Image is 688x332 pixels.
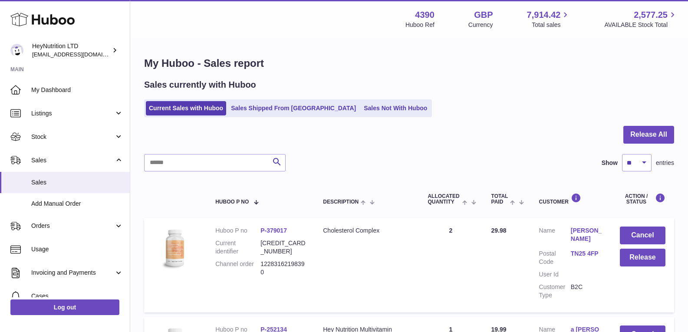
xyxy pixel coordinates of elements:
td: 2 [419,218,482,312]
a: 2,577.25 AVAILABLE Stock Total [604,9,678,29]
img: 43901725566350.jpg [153,227,196,270]
dt: Current identifier [215,239,260,256]
dd: [CREDIT_CARD_NUMBER] [260,239,306,256]
span: Sales [31,156,114,164]
dt: Name [539,227,571,245]
img: info@heynutrition.com [10,44,23,57]
div: Customer [539,193,602,205]
span: Total sales [532,21,570,29]
span: Stock [31,133,114,141]
h1: My Huboo - Sales report [144,56,674,70]
strong: 4390 [415,9,435,21]
span: AVAILABLE Stock Total [604,21,678,29]
span: Usage [31,245,123,253]
span: Listings [31,109,114,118]
span: Sales [31,178,123,187]
label: Show [602,159,618,167]
dt: User Id [539,270,571,279]
dt: Huboo P no [215,227,260,235]
dd: 12283162198390 [260,260,306,276]
span: entries [656,159,674,167]
span: Total paid [491,194,508,205]
a: 7,914.42 Total sales [527,9,571,29]
a: Current Sales with Huboo [146,101,226,115]
span: Invoicing and Payments [31,269,114,277]
button: Release All [623,126,674,144]
button: Release [620,249,665,266]
div: Action / Status [620,193,665,205]
dt: Postal Code [539,250,571,266]
a: TN25 4FP [571,250,602,258]
h2: Sales currently with Huboo [144,79,256,91]
dd: B2C [571,283,602,299]
a: Sales Not With Huboo [361,101,430,115]
span: 29.98 [491,227,507,234]
span: Add Manual Order [31,200,123,208]
div: Huboo Ref [405,21,435,29]
button: Cancel [620,227,665,244]
span: Description [323,199,359,205]
span: 2,577.25 [634,9,668,21]
span: 7,914.42 [527,9,561,21]
dt: Channel order [215,260,260,276]
a: Sales Shipped From [GEOGRAPHIC_DATA] [228,101,359,115]
span: [EMAIL_ADDRESS][DOMAIN_NAME] [32,51,128,58]
strong: GBP [474,9,493,21]
span: Cases [31,292,123,300]
span: Huboo P no [215,199,249,205]
div: HeyNutrition LTD [32,42,110,59]
span: Orders [31,222,114,230]
a: P-379017 [260,227,287,234]
span: ALLOCATED Quantity [428,194,460,205]
a: [PERSON_NAME] [571,227,602,243]
a: Log out [10,299,119,315]
div: Currency [468,21,493,29]
dt: Customer Type [539,283,571,299]
span: My Dashboard [31,86,123,94]
div: Cholesterol Complex [323,227,410,235]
